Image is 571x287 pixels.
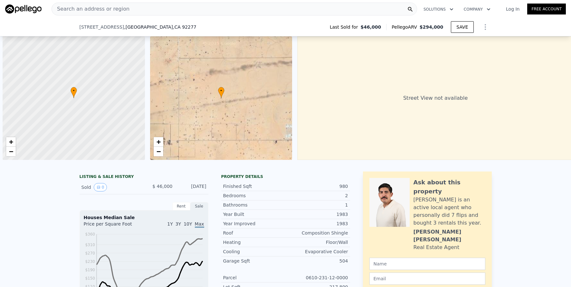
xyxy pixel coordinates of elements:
div: 2 [286,192,348,199]
tspan: $360 [85,232,95,236]
span: $294,000 [420,24,443,30]
button: SAVE [451,21,473,33]
a: Zoom out [154,147,163,156]
div: 1983 [286,220,348,227]
span: Pellego ARV [392,24,420,30]
span: − [9,147,13,155]
div: Price per Square Foot [84,221,144,231]
button: View historical data [94,183,107,191]
div: 504 [286,258,348,264]
span: Search an address or region [52,5,129,13]
a: Zoom in [154,137,163,147]
input: Email [369,273,485,285]
div: Heating [223,239,286,245]
span: , CA 92277 [173,24,196,30]
div: Rent [172,202,190,210]
span: 1Y [167,221,173,227]
div: [DATE] [178,183,206,191]
div: Bedrooms [223,192,286,199]
div: Bathrooms [223,202,286,208]
div: Real Estate Agent [414,244,460,251]
div: Ask about this property [414,178,485,196]
div: • [71,87,77,98]
div: Sold [81,183,139,191]
tspan: $190 [85,268,95,272]
div: Finished Sqft [223,183,286,190]
span: $ 46,000 [152,184,172,189]
span: 3Y [176,221,181,227]
div: 980 [286,183,348,190]
a: Free Account [527,4,566,14]
div: 1 [286,202,348,208]
div: Composition Shingle [286,230,348,236]
div: Evaporative Cooler [286,248,348,255]
div: Floor/Wall [286,239,348,245]
div: Roof [223,230,286,236]
button: Company [459,4,496,15]
tspan: $150 [85,276,95,281]
a: Log In [498,6,527,12]
span: • [71,88,77,94]
input: Name [369,258,485,270]
tspan: $310 [85,243,95,247]
button: Solutions [418,4,459,15]
div: Cooling [223,248,286,255]
a: Zoom in [6,137,16,147]
span: + [156,138,160,146]
span: $46,000 [360,24,381,30]
span: − [156,147,160,155]
div: • [218,87,224,98]
a: Zoom out [6,147,16,156]
span: , [GEOGRAPHIC_DATA] [124,24,196,30]
div: Property details [221,174,350,179]
div: Year Improved [223,220,286,227]
div: Garage Sqft [223,258,286,264]
div: [PERSON_NAME] is an active local agent who personally did 7 flips and bought 3 rentals this year. [414,196,485,227]
div: LISTING & SALE HISTORY [80,174,208,181]
div: Parcel [223,274,286,281]
span: [STREET_ADDRESS] [80,24,124,30]
div: Houses Median Sale [84,214,204,221]
tspan: $230 [85,259,95,264]
span: + [9,138,13,146]
div: [PERSON_NAME] [PERSON_NAME] [414,228,485,244]
div: Sale [190,202,208,210]
div: 0610-231-12-0000 [286,274,348,281]
span: Last Sold for [330,24,361,30]
span: 10Y [184,221,192,227]
img: Pellego [5,5,42,14]
div: Year Built [223,211,286,218]
span: Max [195,221,204,228]
tspan: $270 [85,251,95,255]
span: • [218,88,224,94]
div: 1983 [286,211,348,218]
button: Show Options [479,21,492,33]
